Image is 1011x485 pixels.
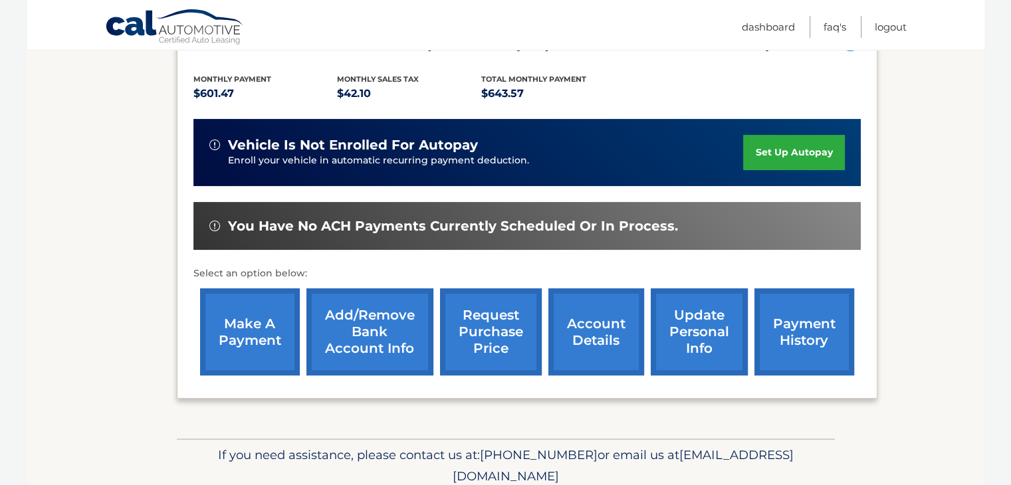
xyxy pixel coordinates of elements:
[209,221,220,231] img: alert-white.svg
[754,288,854,375] a: payment history
[875,16,907,38] a: Logout
[200,288,300,375] a: make a payment
[743,135,844,170] a: set up autopay
[306,288,433,375] a: Add/Remove bank account info
[824,16,846,38] a: FAQ's
[548,288,644,375] a: account details
[480,447,598,462] span: [PHONE_NUMBER]
[193,84,338,103] p: $601.47
[742,16,795,38] a: Dashboard
[481,74,586,84] span: Total Monthly Payment
[481,84,625,103] p: $643.57
[228,153,744,168] p: Enroll your vehicle in automatic recurring payment deduction.
[228,137,478,153] span: vehicle is not enrolled for autopay
[105,9,245,47] a: Cal Automotive
[337,84,481,103] p: $42.10
[440,288,542,375] a: request purchase price
[651,288,748,375] a: update personal info
[453,447,794,484] span: [EMAIL_ADDRESS][DOMAIN_NAME]
[337,74,419,84] span: Monthly sales Tax
[193,266,861,282] p: Select an option below:
[193,74,271,84] span: Monthly Payment
[228,218,678,235] span: You have no ACH payments currently scheduled or in process.
[209,140,220,150] img: alert-white.svg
